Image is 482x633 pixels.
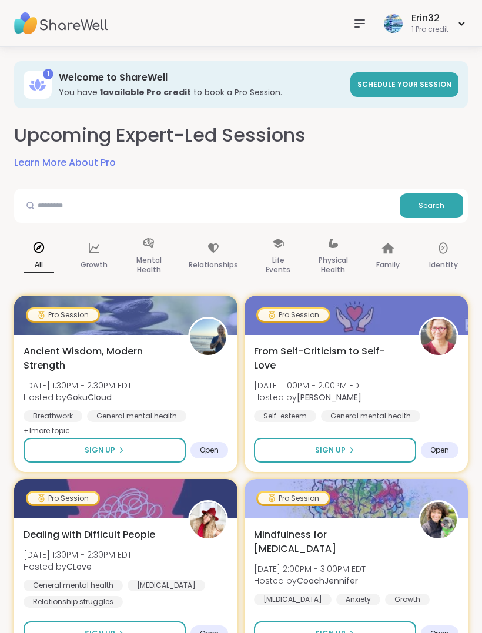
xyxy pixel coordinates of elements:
[376,258,400,272] p: Family
[357,79,451,89] span: Schedule your session
[254,391,363,403] span: Hosted by
[350,72,458,97] a: Schedule your session
[85,445,115,456] span: Sign Up
[384,14,403,33] img: Erin32
[24,528,155,542] span: Dealing with Difficult People
[419,200,444,211] span: Search
[254,594,332,605] div: [MEDICAL_DATA]
[254,528,406,556] span: Mindfulness for [MEDICAL_DATA]
[24,344,175,373] span: Ancient Wisdom, Modern Strength
[190,502,226,538] img: CLove
[254,563,366,575] span: [DATE] 2:00PM - 3:00PM EDT
[24,580,123,591] div: General mental health
[318,253,349,277] p: Physical Health
[24,391,132,403] span: Hosted by
[28,309,98,321] div: Pro Session
[430,446,449,455] span: Open
[14,3,108,44] img: ShareWell Nav Logo
[420,502,457,538] img: CoachJennifer
[133,253,164,277] p: Mental Health
[297,575,358,587] b: CoachJennifer
[254,344,406,373] span: From Self-Criticism to Self-Love
[297,391,361,403] b: [PERSON_NAME]
[66,391,112,403] b: GokuCloud
[411,25,448,35] div: 1 Pro credit
[66,561,92,572] b: CLove
[59,71,343,84] h3: Welcome to ShareWell
[24,438,186,463] button: Sign Up
[420,319,457,355] img: Fausta
[254,380,363,391] span: [DATE] 1:00PM - 2:00PM EDT
[263,253,293,277] p: Life Events
[24,410,82,422] div: Breathwork
[24,549,132,561] span: [DATE] 1:30PM - 2:30PM EDT
[385,594,430,605] div: Growth
[24,380,132,391] span: [DATE] 1:30PM - 2:30PM EDT
[14,156,116,170] a: Learn More About Pro
[411,12,448,25] div: Erin32
[200,446,219,455] span: Open
[254,438,416,463] button: Sign Up
[24,561,132,572] span: Hosted by
[14,122,306,149] h2: Upcoming Expert-Led Sessions
[128,580,205,591] div: [MEDICAL_DATA]
[59,86,343,98] h3: You have to book a Pro Session.
[190,319,226,355] img: GokuCloud
[100,86,191,98] b: 1 available Pro credit
[336,594,380,605] div: Anxiety
[254,575,366,587] span: Hosted by
[87,410,186,422] div: General mental health
[24,596,123,608] div: Relationship struggles
[254,410,316,422] div: Self-esteem
[189,258,238,272] p: Relationships
[28,493,98,504] div: Pro Session
[81,258,108,272] p: Growth
[24,257,54,273] p: All
[43,69,53,79] div: 1
[258,309,329,321] div: Pro Session
[400,193,463,218] button: Search
[321,410,420,422] div: General mental health
[315,445,346,456] span: Sign Up
[258,493,329,504] div: Pro Session
[429,258,458,272] p: Identity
